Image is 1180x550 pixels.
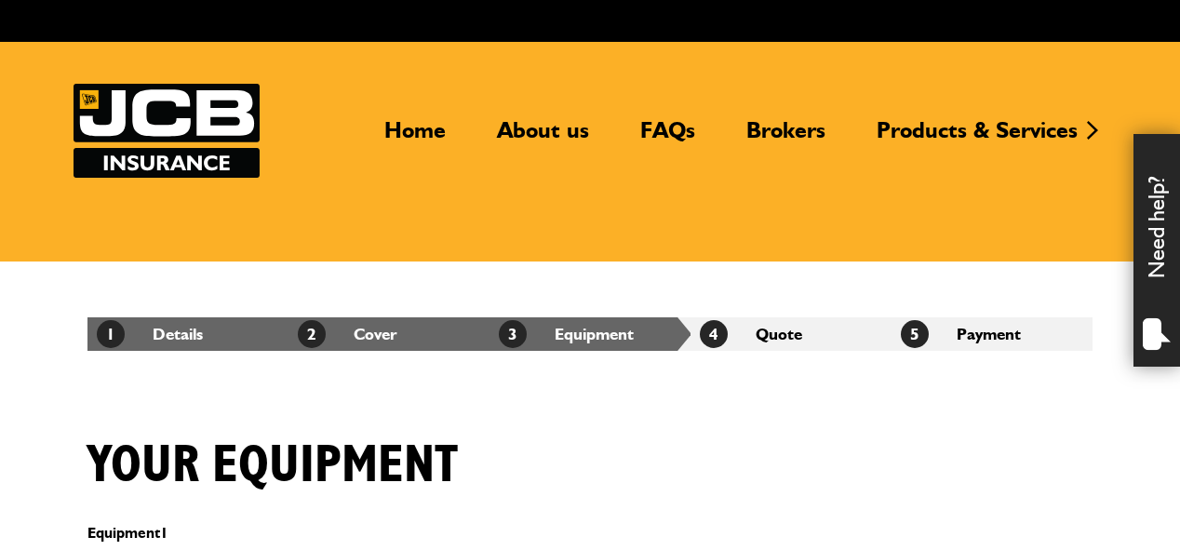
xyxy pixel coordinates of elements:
a: 1Details [97,324,203,343]
span: 2 [298,320,326,348]
li: Payment [892,317,1093,351]
a: Products & Services [863,116,1092,159]
span: 1 [97,320,125,348]
span: 4 [700,320,728,348]
a: JCB Insurance Services [74,84,260,178]
span: 1 [160,524,168,542]
a: 2Cover [298,324,397,343]
a: Home [370,116,460,159]
li: Equipment [489,317,691,351]
p: Equipment [87,526,748,541]
div: Need help? [1133,134,1180,367]
img: JCB Insurance Services logo [74,84,260,178]
a: FAQs [626,116,709,159]
li: Quote [691,317,892,351]
a: About us [483,116,603,159]
span: 3 [499,320,527,348]
h1: Your equipment [87,435,458,497]
a: Brokers [732,116,839,159]
span: 5 [901,320,929,348]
